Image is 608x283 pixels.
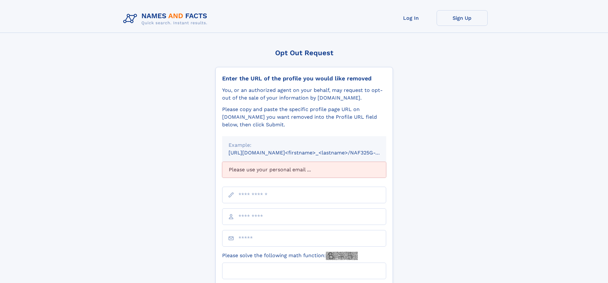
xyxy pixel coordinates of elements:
div: Opt Out Request [215,49,393,57]
img: Logo Names and Facts [121,10,213,27]
a: Sign Up [437,10,488,26]
a: Log In [386,10,437,26]
div: Please use your personal email ... [222,162,386,178]
div: Please copy and paste the specific profile page URL on [DOMAIN_NAME] you want removed into the Pr... [222,106,386,129]
div: Enter the URL of the profile you would like removed [222,75,386,82]
div: Example: [229,141,380,149]
div: You, or an authorized agent on your behalf, may request to opt-out of the sale of your informatio... [222,86,386,102]
label: Please solve the following math function: [222,252,358,260]
small: [URL][DOMAIN_NAME]<firstname>_<lastname>/NAF325G-xxxxxxxx [229,150,398,156]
